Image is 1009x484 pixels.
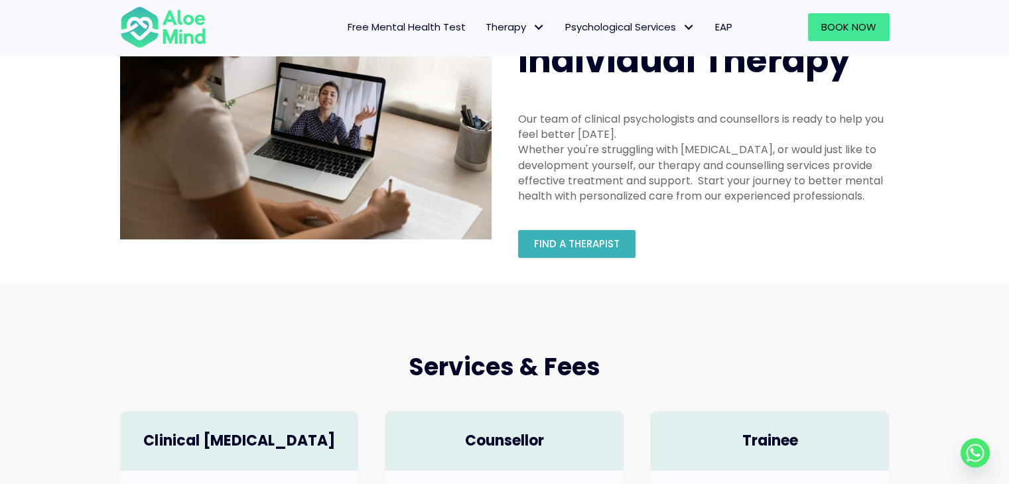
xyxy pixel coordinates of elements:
a: Book Now [808,13,890,41]
span: Free Mental Health Test [348,20,466,34]
div: Whether you're struggling with [MEDICAL_DATA], or would just like to development yourself, our th... [518,142,890,204]
span: Book Now [821,20,876,34]
a: EAP [705,13,742,41]
div: Our team of clinical psychologists and counsellors is ready to help you feel better [DATE]. [518,111,890,142]
img: Aloe mind Logo [120,5,206,49]
h4: Clinical [MEDICAL_DATA] [133,431,346,452]
span: Services & Fees [409,350,600,384]
span: EAP [715,20,732,34]
span: Therapy [486,20,545,34]
span: Individual Therapy [518,36,850,84]
a: TherapyTherapy: submenu [476,13,555,41]
span: Find a therapist [534,237,620,251]
a: Whatsapp [961,438,990,467]
img: Therapy online individual [120,36,492,239]
h4: Counsellor [398,431,610,452]
span: Psychological Services: submenu [679,18,699,37]
a: Free Mental Health Test [338,13,476,41]
nav: Menu [224,13,742,41]
a: Psychological ServicesPsychological Services: submenu [555,13,705,41]
span: Psychological Services [565,20,695,34]
span: Therapy: submenu [529,18,549,37]
a: Find a therapist [518,230,636,258]
h4: Trainee [663,431,876,452]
